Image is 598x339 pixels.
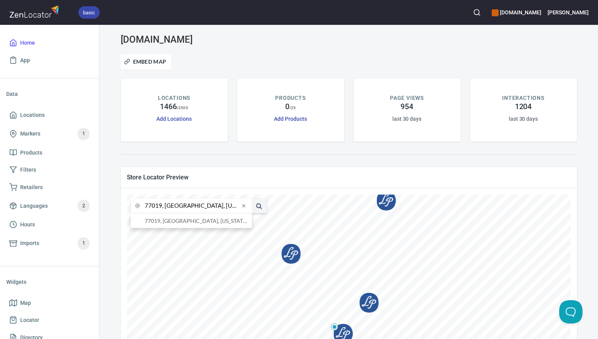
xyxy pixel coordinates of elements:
[121,34,267,45] h3: [DOMAIN_NAME]
[390,94,424,102] p: PAGE VIEWS
[6,34,93,52] a: Home
[9,3,61,20] img: zenlocator
[20,238,39,248] span: Imports
[492,8,541,17] h6: [DOMAIN_NAME]
[127,173,571,181] span: Store Locator Preview
[502,94,544,102] p: INTERACTIONS
[6,273,93,291] li: Widgets
[6,106,93,124] a: Locations
[6,196,93,216] a: Languages2
[275,94,306,102] p: PRODUCTS
[559,300,582,323] iframe: Help Scout Beacon - Open
[492,4,541,21] div: Manage your apps
[515,102,532,111] h4: 1204
[78,239,90,248] span: 1
[126,57,166,66] span: Embed Map
[6,311,93,329] a: Locator
[78,129,90,138] span: 1
[20,38,35,48] span: Home
[6,124,93,144] a: Markers1
[20,110,45,120] span: Locations
[20,201,48,211] span: Languages
[121,54,172,69] button: Embed Map
[20,298,31,308] span: Map
[6,161,93,179] a: Filters
[177,105,188,111] p: / 2500
[6,52,93,69] a: App
[20,183,43,192] span: Retailers
[20,129,40,139] span: Markers
[20,165,36,175] span: Filters
[158,94,190,102] p: LOCATIONS
[274,116,307,122] a: Add Products
[160,102,177,111] h4: 1466
[78,9,100,17] span: basic
[6,179,93,196] a: Retailers
[548,4,589,21] button: [PERSON_NAME]
[6,216,93,233] a: Hours
[468,4,485,21] button: Search
[6,85,93,103] li: Data
[285,102,289,111] h4: 0
[6,294,93,312] a: Map
[156,116,191,122] a: Add Locations
[78,6,100,19] div: basic
[131,214,252,228] li: 77019, Houston, Texas, United States
[20,148,42,158] span: Products
[145,198,239,213] input: city or postal code
[509,115,538,123] h6: last 30 days
[400,102,413,111] h4: 954
[20,315,39,325] span: Locator
[392,115,421,123] h6: last 30 days
[6,233,93,254] a: Imports1
[289,105,296,111] p: / 25
[492,9,499,16] button: color-CE600E
[548,8,589,17] h6: [PERSON_NAME]
[20,220,35,229] span: Hours
[6,144,93,162] a: Products
[20,56,30,65] span: App
[78,202,90,210] span: 2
